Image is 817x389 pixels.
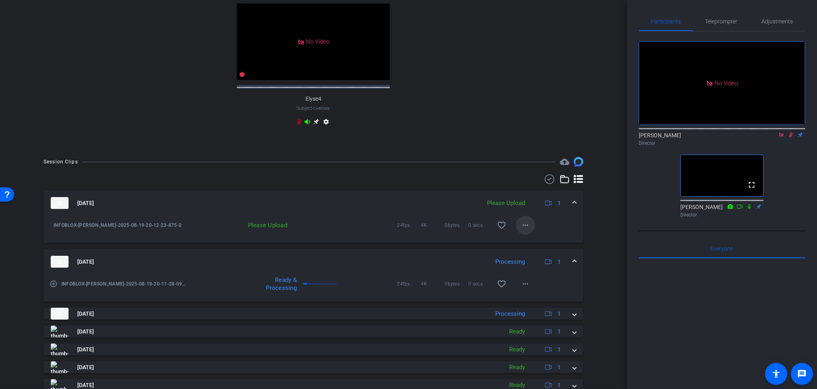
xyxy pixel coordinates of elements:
[421,280,445,288] span: 4K
[51,343,69,355] img: thumb-nail
[714,79,738,86] span: No Video
[557,310,561,318] span: 1
[468,280,492,288] span: 0 secs
[521,279,530,289] mat-icon: more_horiz
[51,197,69,209] img: thumb-nail
[445,221,468,229] span: 0bytes
[747,180,756,190] mat-icon: fullscreen
[77,310,94,318] span: [DATE]
[557,345,561,354] span: 1
[797,369,807,379] mat-icon: message
[314,106,330,111] span: Chrome
[491,257,529,266] div: Processing
[397,280,421,288] span: 24fps
[505,345,529,354] div: Ready
[321,119,331,128] mat-icon: settings
[44,249,583,274] mat-expansion-panel-header: thumb-nail[DATE]Processing1
[77,199,94,207] span: [DATE]
[51,326,69,337] img: thumb-nail
[651,19,681,24] span: Participants
[53,221,187,229] span: INFOBLOX-[PERSON_NAME]-2025-08-19-20-12-23-875-0
[560,157,569,167] mat-icon: cloud_upload
[44,326,583,337] mat-expansion-panel-header: thumb-nail[DATE]Ready1
[557,258,561,266] span: 1
[77,363,94,372] span: [DATE]
[468,221,492,229] span: 0 secs
[483,199,529,208] div: Please Upload
[497,220,506,230] mat-icon: favorite_border
[44,158,78,166] div: Session Clips
[77,258,94,266] span: [DATE]
[705,19,738,24] span: Teleprompter
[505,363,529,372] div: Ready
[313,105,314,111] span: -
[44,274,583,302] div: thumb-nail[DATE]Processing1
[239,276,301,292] div: Ready & Processing
[44,308,583,320] mat-expansion-panel-header: thumb-nail[DATE]Processing1
[61,280,187,288] span: INFOBLOX-[PERSON_NAME]-2025-08-19-20-11-28-097-0
[44,361,583,373] mat-expansion-panel-header: thumb-nail[DATE]Ready1
[505,327,529,336] div: Ready
[77,328,94,336] span: [DATE]
[51,256,69,268] img: thumb-nail
[51,361,69,373] img: thumb-nail
[557,199,561,207] span: 1
[762,19,793,24] span: Adjustments
[305,96,321,102] span: Elyse4
[187,221,291,229] div: Please Upload
[44,343,583,355] mat-expansion-panel-header: thumb-nail[DATE]Ready1
[771,369,781,379] mat-icon: accessibility
[491,309,529,318] div: Processing
[397,221,421,229] span: 24fps
[680,203,764,218] div: [PERSON_NAME]
[574,157,583,167] img: Session clips
[50,280,57,288] mat-icon: play_circle_outline
[560,157,569,167] span: Destinations for your clips
[44,190,583,216] mat-expansion-panel-header: thumb-nail[DATE]Please Upload1
[445,280,468,288] span: 0bytes
[639,140,805,147] div: Director
[639,131,805,147] div: [PERSON_NAME]
[557,363,561,372] span: 1
[51,308,69,320] img: thumb-nail
[77,345,94,354] span: [DATE]
[711,246,733,251] span: Everyone
[521,220,530,230] mat-icon: more_horiz
[44,216,583,243] div: thumb-nail[DATE]Please Upload1
[680,211,764,218] div: Director
[557,328,561,336] span: 1
[297,105,330,112] span: Subject
[421,221,445,229] span: 4K
[497,279,506,289] mat-icon: favorite_border
[306,38,329,45] span: No Video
